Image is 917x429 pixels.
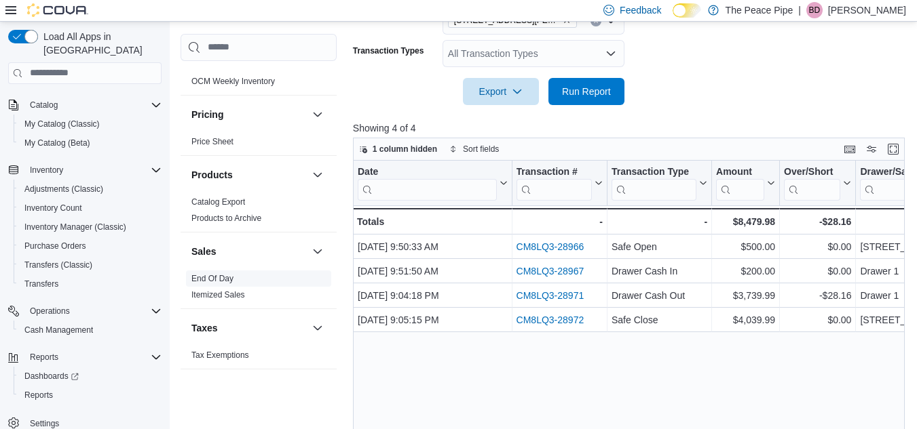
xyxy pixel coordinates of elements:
[673,3,701,18] input: Dark Mode
[14,367,167,386] a: Dashboards
[612,263,707,279] div: Drawer Cash In
[3,348,167,367] button: Reports
[310,46,326,62] button: OCM
[191,77,275,86] a: OCM Weekly Inventory
[19,181,162,197] span: Adjustments (Classic)
[885,141,901,157] button: Enter fullscreen
[358,165,497,200] div: Date
[358,287,508,304] div: [DATE] 9:04:18 PM
[14,237,167,256] button: Purchase Orders
[24,349,162,365] span: Reports
[19,116,162,132] span: My Catalog (Classic)
[19,368,162,384] span: Dashboards
[24,390,53,401] span: Reports
[19,238,162,254] span: Purchase Orders
[191,76,275,87] span: OCM Weekly Inventory
[784,165,851,200] button: Over/Short
[19,387,162,403] span: Reports
[24,138,90,148] span: My Catalog (Beta)
[191,168,307,182] button: Products
[3,96,167,115] button: Catalog
[14,386,167,405] button: Reports
[24,222,126,232] span: Inventory Manager (Classic)
[373,144,437,155] span: 1 column hidden
[612,165,696,178] div: Transaction Type
[19,257,98,273] a: Transfers (Classic)
[612,239,707,255] div: Safe Open
[358,312,508,328] div: [DATE] 9:05:15 PM
[19,368,84,384] a: Dashboards
[181,73,337,95] div: OCM
[471,78,531,105] span: Export
[19,135,162,151] span: My Catalog (Beta)
[463,144,499,155] span: Sort fields
[19,257,162,273] span: Transfers (Classic)
[353,121,911,135] p: Showing 4 of 4
[24,241,86,251] span: Purchase Orders
[358,263,508,279] div: [DATE] 9:51:50 AM
[784,213,851,230] div: -$28.16
[716,263,775,279] div: $200.00
[191,168,233,182] h3: Products
[30,418,59,429] span: Settings
[612,287,707,304] div: Drawer Cash Out
[620,3,661,17] span: Feedback
[516,241,584,252] a: CM8LQ3-28966
[310,106,326,123] button: Pricing
[605,48,616,59] button: Open list of options
[354,141,443,157] button: 1 column hidden
[24,162,69,178] button: Inventory
[24,97,162,113] span: Catalog
[19,219,132,235] a: Inventory Manager (Classic)
[806,2,823,18] div: Brandon Duthie
[19,219,162,235] span: Inventory Manager (Classic)
[548,78,624,105] button: Run Report
[19,387,58,403] a: Reports
[27,3,88,17] img: Cova
[809,2,821,18] span: BD
[726,2,793,18] p: The Peace Pipe
[24,97,63,113] button: Catalog
[798,2,801,18] p: |
[14,321,167,340] button: Cash Management
[716,287,775,304] div: $3,739.99
[14,274,167,293] button: Transfers
[191,137,233,146] a: Price Sheet
[310,320,326,336] button: Taxes
[358,165,497,178] div: Date
[24,303,75,319] button: Operations
[191,108,223,121] h3: Pricing
[14,256,167,274] button: Transfers (Classic)
[14,134,167,152] button: My Catalog (Beta)
[24,203,82,213] span: Inventory Count
[784,239,851,255] div: $0.00
[19,181,109,197] a: Adjustments (Classic)
[3,302,167,321] button: Operations
[19,322,162,338] span: Cash Management
[181,194,337,232] div: Products
[191,289,245,300] span: Itemized Sales
[612,165,707,200] button: Transaction Type
[516,165,591,178] div: Transaction #
[191,213,261,224] span: Products to Archive
[181,347,337,369] div: Taxes
[716,165,764,200] div: Amount
[863,141,880,157] button: Display options
[14,199,167,218] button: Inventory Count
[310,167,326,183] button: Products
[191,108,307,121] button: Pricing
[516,266,584,277] a: CM8LQ3-28967
[30,306,70,316] span: Operations
[181,134,337,155] div: Pricing
[19,276,162,292] span: Transfers
[784,312,851,328] div: $0.00
[516,213,602,230] div: -
[191,273,233,284] span: End Of Day
[191,350,249,360] a: Tax Exemptions
[24,119,100,129] span: My Catalog (Classic)
[784,287,851,304] div: -$28.16
[191,290,245,300] a: Itemized Sales
[784,165,840,178] div: Over/Short
[191,136,233,147] span: Price Sheet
